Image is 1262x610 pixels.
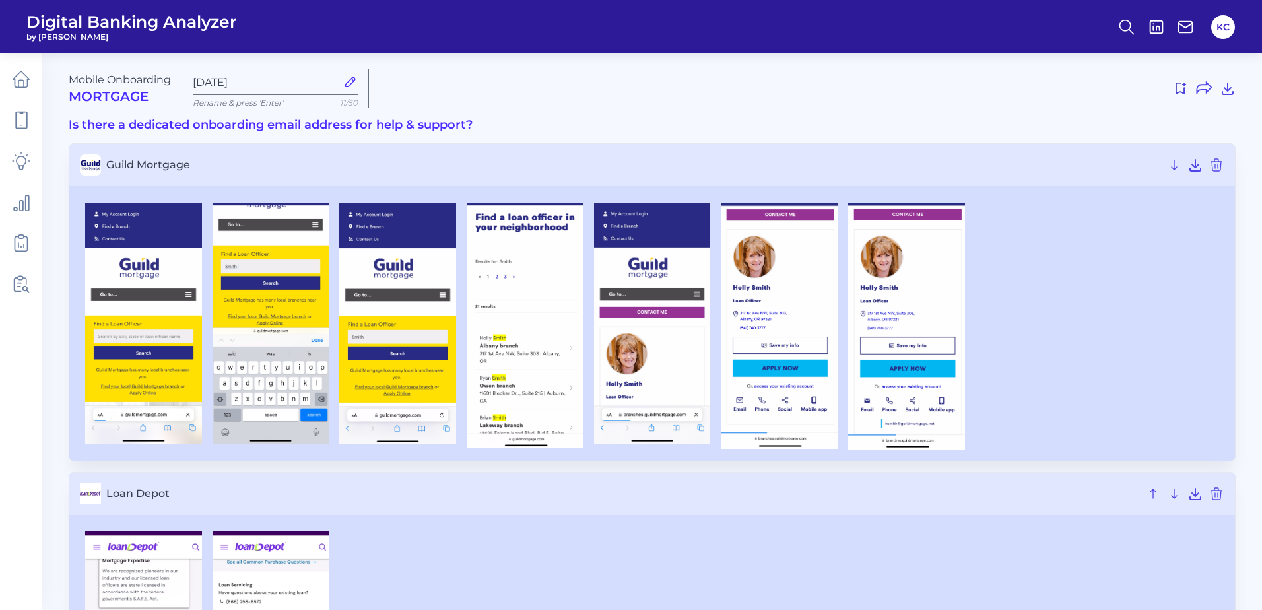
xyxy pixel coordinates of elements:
[213,203,329,444] img: Guild Mortgage
[467,203,583,449] img: Guild Mortgage
[85,203,202,444] img: Guild Mortgage
[594,203,711,444] img: Guild Mortgage
[26,32,237,42] span: by [PERSON_NAME]
[1211,15,1235,39] button: KC
[340,98,358,108] span: 11/50
[26,12,237,32] span: Digital Banking Analyzer
[106,487,1140,500] span: Loan Depot
[339,203,456,444] img: Guild Mortgage
[193,98,358,108] p: Rename & press 'Enter'
[848,203,965,450] img: Guild Mortgage
[69,118,1236,133] h3: Is there a dedicated onboarding email address for help & support?
[69,73,171,104] div: Mobile Onboarding
[69,88,171,104] h2: Mortgage
[106,158,1161,171] span: Guild Mortgage
[721,203,838,449] img: Guild Mortgage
